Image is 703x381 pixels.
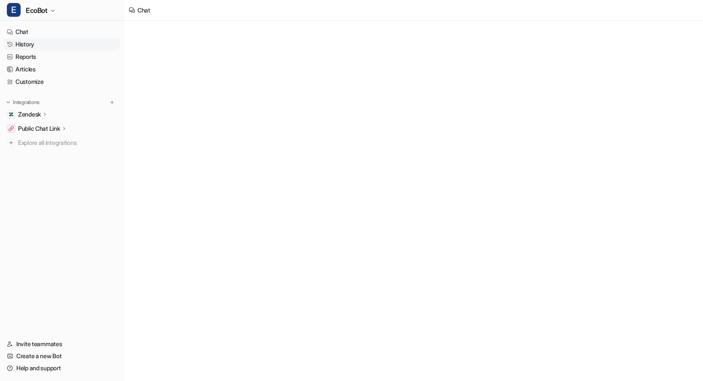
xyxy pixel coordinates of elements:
a: Chat [3,26,120,38]
img: explore all integrations [7,138,15,147]
img: menu_add.svg [109,99,115,105]
p: Integrations [13,99,40,106]
span: E [7,3,21,17]
button: Integrations [3,98,42,107]
img: Zendesk [9,112,14,117]
a: History [3,38,120,50]
a: Reports [3,51,120,63]
p: Public Chat Link [18,124,60,133]
span: Explore all integrations [18,136,116,150]
a: Customize [3,76,120,88]
img: expand menu [5,99,11,105]
a: Invite teammates [3,338,120,350]
div: Chat [137,6,150,15]
span: EcoBot [26,4,48,16]
p: Zendesk [18,110,41,119]
img: Public Chat Link [9,126,14,131]
a: Articles [3,63,120,75]
a: Create a new Bot [3,350,120,362]
a: Help and support [3,362,120,374]
a: Explore all integrations [3,137,120,149]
